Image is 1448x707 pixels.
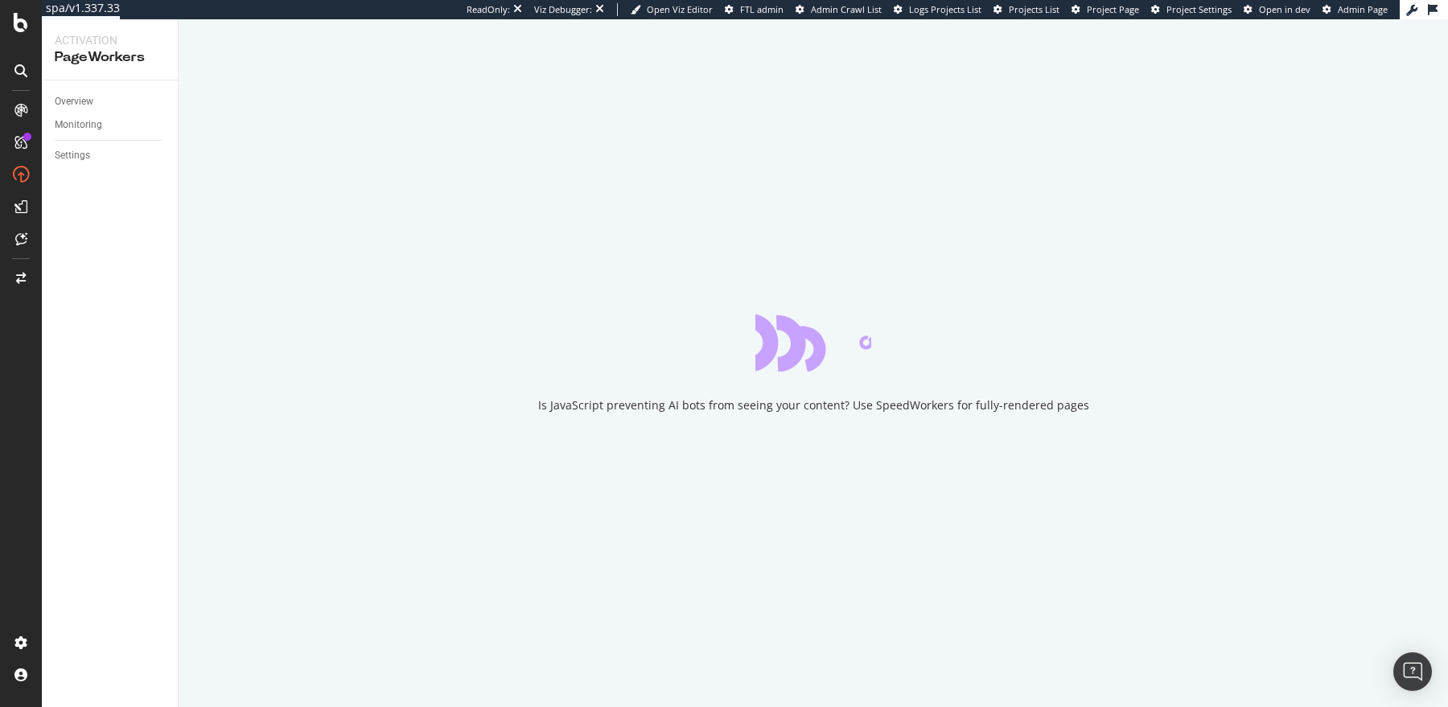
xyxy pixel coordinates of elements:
span: Project Page [1087,3,1139,15]
a: FTL admin [725,3,784,16]
div: Overview [55,93,93,110]
a: Admin Crawl List [796,3,882,16]
span: Logs Projects List [909,3,981,15]
span: Admin Page [1338,3,1388,15]
span: FTL admin [740,3,784,15]
div: Settings [55,147,90,164]
div: ReadOnly: [467,3,510,16]
a: Monitoring [55,117,167,134]
span: Projects List [1009,3,1059,15]
span: Project Settings [1166,3,1232,15]
a: Open Viz Editor [631,3,713,16]
div: Open Intercom Messenger [1393,652,1432,691]
a: Admin Page [1323,3,1388,16]
a: Logs Projects List [894,3,981,16]
a: Settings [55,147,167,164]
span: Admin Crawl List [811,3,882,15]
a: Open in dev [1244,3,1310,16]
span: Open Viz Editor [647,3,713,15]
a: Project Page [1072,3,1139,16]
div: PageWorkers [55,48,165,67]
div: Activation [55,32,165,48]
div: Monitoring [55,117,102,134]
div: animation [755,314,871,372]
a: Overview [55,93,167,110]
span: Open in dev [1259,3,1310,15]
a: Project Settings [1151,3,1232,16]
div: Viz Debugger: [534,3,592,16]
div: Is JavaScript preventing AI bots from seeing your content? Use SpeedWorkers for fully-rendered pages [538,397,1089,413]
a: Projects List [993,3,1059,16]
